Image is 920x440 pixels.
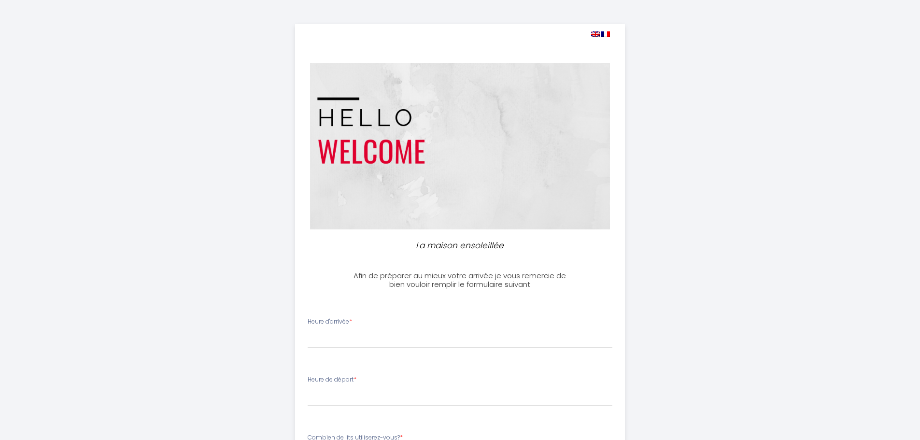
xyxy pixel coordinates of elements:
[357,239,564,252] p: La maison ensoleillée
[591,31,600,37] img: en.png
[353,271,567,289] h3: Afin de préparer au mieux votre arrivée je vous remercie de bien vouloir remplir le formulaire su...
[308,375,356,384] label: Heure de départ
[601,31,610,37] img: fr.png
[308,317,352,326] label: Heure d'arrivée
